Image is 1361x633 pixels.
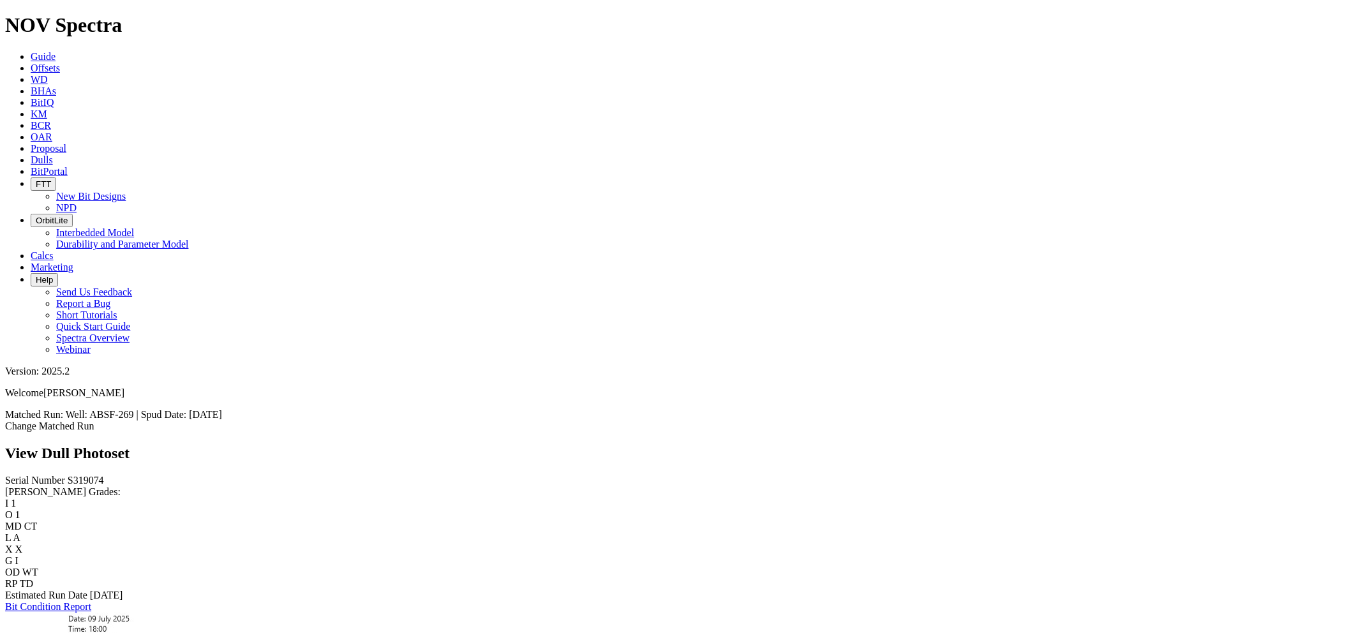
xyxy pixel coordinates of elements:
[5,509,13,520] label: O
[5,475,65,486] label: Serial Number
[31,154,53,165] a: Dulls
[31,166,68,177] a: BitPortal
[56,202,77,213] a: NPD
[31,120,51,131] a: BCR
[5,387,1356,399] p: Welcome
[31,108,47,119] a: KM
[5,521,22,532] label: MD
[11,498,16,509] span: 1
[5,555,13,566] label: G
[56,332,130,343] a: Spectra Overview
[24,521,37,532] span: CT
[36,216,68,225] span: OrbitLite
[15,555,19,566] span: I
[31,250,54,261] a: Calcs
[5,590,87,600] label: Estimated Run Date
[36,179,51,189] span: FTT
[5,445,1356,462] h2: View Dull Photoset
[15,509,20,520] span: 1
[5,567,20,577] label: OD
[31,74,48,85] a: WD
[31,143,66,154] a: Proposal
[31,97,54,108] a: BitIQ
[5,498,8,509] label: I
[5,13,1356,37] h1: NOV Spectra
[56,191,126,202] a: New Bit Designs
[56,298,110,309] a: Report a Bug
[56,239,189,249] a: Durability and Parameter Model
[31,51,56,62] a: Guide
[36,275,53,285] span: Help
[31,131,52,142] a: OAR
[56,287,132,297] a: Send Us Feedback
[5,578,17,589] label: RP
[68,475,104,486] span: S319074
[20,578,33,589] span: TD
[5,409,63,420] span: Matched Run:
[66,409,222,420] span: Well: ABSF-269 | Spud Date: [DATE]
[5,421,94,431] a: Change Matched Run
[31,273,58,287] button: Help
[43,387,124,398] span: [PERSON_NAME]
[56,344,91,355] a: Webinar
[31,86,56,96] a: BHAs
[90,590,123,600] span: [DATE]
[31,262,73,272] a: Marketing
[15,544,23,555] span: X
[22,567,38,577] span: WT
[56,227,134,238] a: Interbedded Model
[13,532,20,543] span: A
[31,214,73,227] button: OrbitLite
[5,601,91,612] a: Bit Condition Report
[5,532,11,543] label: L
[5,486,1356,498] div: [PERSON_NAME] Grades:
[56,321,130,332] a: Quick Start Guide
[5,544,13,555] label: X
[5,366,1356,377] div: Version: 2025.2
[56,309,117,320] a: Short Tutorials
[31,177,56,191] button: FTT
[31,63,60,73] a: Offsets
